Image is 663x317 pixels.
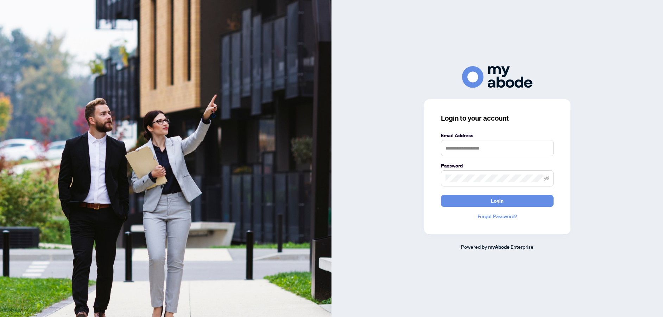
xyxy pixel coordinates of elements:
[511,243,533,250] span: Enterprise
[441,195,554,207] button: Login
[544,176,549,181] span: eye-invisible
[441,132,554,139] label: Email Address
[491,195,504,207] span: Login
[441,113,554,123] h3: Login to your account
[441,213,554,220] a: Forgot Password?
[461,243,487,250] span: Powered by
[488,243,510,251] a: myAbode
[462,66,532,88] img: ma-logo
[441,162,554,170] label: Password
